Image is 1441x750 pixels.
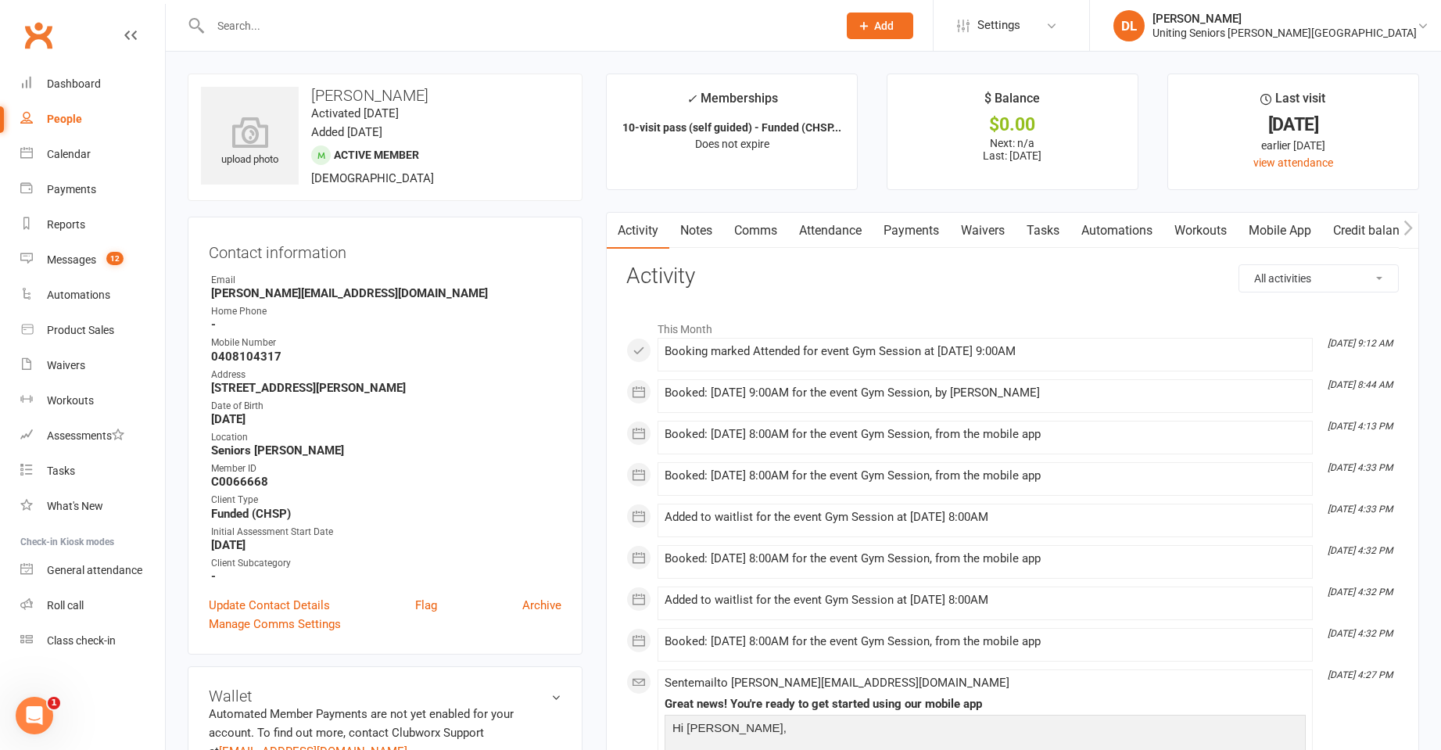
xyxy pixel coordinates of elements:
div: Email [211,273,561,288]
iframe: Intercom live chat [16,697,53,734]
i: [DATE] 4:13 PM [1328,421,1393,432]
strong: [STREET_ADDRESS][PERSON_NAME] [211,381,561,395]
a: General attendance kiosk mode [20,553,165,588]
i: [DATE] 4:32 PM [1328,545,1393,556]
a: Waivers [950,213,1016,249]
div: Date of Birth [211,399,561,414]
span: Add [874,20,894,32]
div: Initial Assessment Start Date [211,525,561,540]
div: DL [1113,10,1145,41]
input: Search... [206,15,826,37]
a: Calendar [20,137,165,172]
strong: [DATE] [211,538,561,552]
time: Added [DATE] [311,125,382,139]
p: Hi [PERSON_NAME], [669,719,1302,741]
a: Notes [669,213,723,249]
a: Mobile App [1238,213,1322,249]
a: Workouts [20,383,165,418]
h3: [PERSON_NAME] [201,87,569,104]
div: Booked: [DATE] 8:00AM for the event Gym Session, from the mobile app [665,635,1306,648]
div: Booking marked Attended for event Gym Session at [DATE] 9:00AM [665,345,1306,358]
span: 12 [106,252,124,265]
div: $0.00 [902,117,1124,133]
i: [DATE] 4:32 PM [1328,587,1393,597]
span: Sent email to [PERSON_NAME][EMAIL_ADDRESS][DOMAIN_NAME] [665,676,1009,690]
div: Roll call [47,599,84,612]
i: [DATE] 4:33 PM [1328,462,1393,473]
a: Automations [20,278,165,313]
div: Added to waitlist for the event Gym Session at [DATE] 8:00AM [665,594,1306,607]
button: Add [847,13,913,39]
div: Messages [47,253,96,266]
div: Assessments [47,429,124,442]
div: Client Type [211,493,561,508]
div: Location [211,430,561,445]
div: Home Phone [211,304,561,319]
a: Archive [522,596,561,615]
div: [DATE] [1182,117,1404,133]
div: General attendance [47,564,142,576]
a: Tasks [20,454,165,489]
a: Workouts [1163,213,1238,249]
strong: 10-visit pass (self guided) - Funded (CHSP... [622,121,841,134]
a: Product Sales [20,313,165,348]
strong: - [211,569,561,583]
div: upload photo [201,117,299,168]
div: Mobile Number [211,336,561,350]
div: Uniting Seniors [PERSON_NAME][GEOGRAPHIC_DATA] [1152,26,1417,40]
a: Comms [723,213,788,249]
i: [DATE] 4:32 PM [1328,628,1393,639]
div: Payments [47,183,96,196]
a: Payments [873,213,950,249]
a: Attendance [788,213,873,249]
h3: Activity [626,264,1399,289]
i: ✓ [686,92,697,106]
div: Tasks [47,465,75,477]
div: Dashboard [47,77,101,90]
div: Calendar [47,148,91,160]
div: Great news! You're ready to get started using our mobile app [665,698,1306,711]
strong: Seniors [PERSON_NAME] [211,443,561,458]
strong: [PERSON_NAME][EMAIL_ADDRESS][DOMAIN_NAME] [211,286,561,300]
div: What's New [47,500,103,512]
a: Dashboard [20,66,165,102]
a: Tasks [1016,213,1070,249]
div: Added to waitlist for the event Gym Session at [DATE] 8:00AM [665,511,1306,524]
span: Active member [334,149,419,161]
div: Memberships [686,88,778,117]
div: Automations [47,289,110,301]
div: Booked: [DATE] 8:00AM for the event Gym Session, from the mobile app [665,469,1306,483]
div: [PERSON_NAME] [1152,12,1417,26]
strong: Funded (CHSP) [211,507,561,521]
div: Product Sales [47,324,114,336]
a: Messages 12 [20,242,165,278]
a: What's New [20,489,165,524]
a: Flag [415,596,437,615]
a: Reports [20,207,165,242]
span: [DEMOGRAPHIC_DATA] [311,171,434,185]
i: [DATE] 8:44 AM [1328,379,1393,390]
div: Workouts [47,394,94,407]
a: Activity [607,213,669,249]
i: [DATE] 9:12 AM [1328,338,1393,349]
a: Payments [20,172,165,207]
a: Clubworx [19,16,58,55]
strong: 0408104317 [211,350,561,364]
div: Address [211,368,561,382]
div: Booked: [DATE] 9:00AM for the event Gym Session, by [PERSON_NAME] [665,386,1306,400]
strong: C0066668 [211,475,561,489]
div: Class check-in [47,634,116,647]
div: Booked: [DATE] 8:00AM for the event Gym Session, from the mobile app [665,428,1306,441]
a: Manage Comms Settings [209,615,341,633]
a: Automations [1070,213,1163,249]
div: Waivers [47,359,85,371]
div: Reports [47,218,85,231]
div: Booked: [DATE] 8:00AM for the event Gym Session, from the mobile app [665,552,1306,565]
span: 1 [48,697,60,709]
div: Last visit [1260,88,1325,117]
a: Waivers [20,348,165,383]
div: earlier [DATE] [1182,137,1404,154]
a: Assessments [20,418,165,454]
a: Class kiosk mode [20,623,165,658]
div: $ Balance [984,88,1040,117]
